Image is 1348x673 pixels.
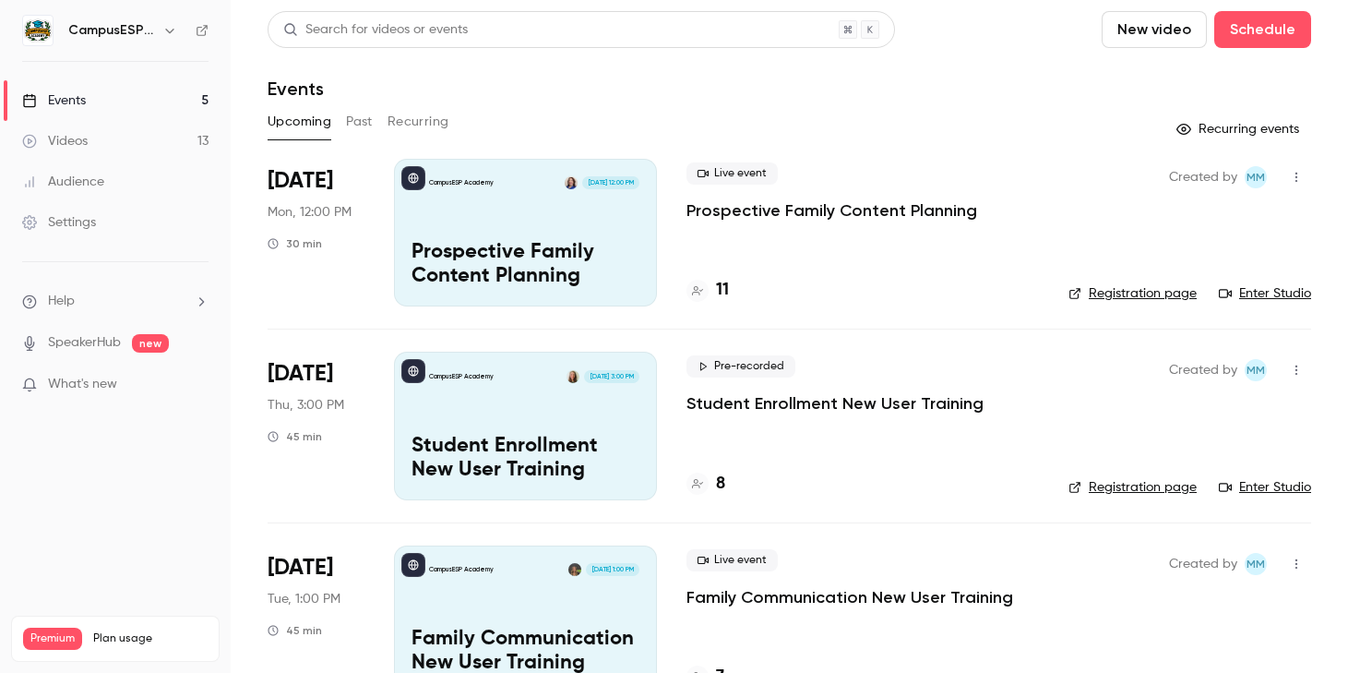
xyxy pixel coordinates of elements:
[582,176,638,189] span: [DATE] 12:00 PM
[1247,553,1265,575] span: MM
[268,623,322,638] div: 45 min
[716,472,725,497] h4: 8
[268,553,333,583] span: [DATE]
[268,429,322,444] div: 45 min
[48,375,117,394] span: What's new
[1219,284,1311,303] a: Enter Studio
[268,359,333,389] span: [DATE]
[686,549,778,571] span: Live event
[412,435,639,483] p: Student Enrollment New User Training
[346,107,373,137] button: Past
[268,352,364,499] div: Sep 18 Thu, 3:00 PM (America/New York)
[568,563,581,576] img: Mira Gandhi
[394,159,657,306] a: Prospective Family Content PlanningCampusESP AcademyKerri Meeks-Griffin[DATE] 12:00 PMProspective...
[268,590,340,608] span: Tue, 1:00 PM
[23,16,53,45] img: CampusESP Academy
[283,20,468,40] div: Search for videos or events
[186,377,209,393] iframe: Noticeable Trigger
[1169,166,1237,188] span: Created by
[686,199,977,222] a: Prospective Family Content Planning
[268,236,322,251] div: 30 min
[268,396,344,415] span: Thu, 3:00 PM
[268,203,352,222] span: Mon, 12:00 PM
[388,107,449,137] button: Recurring
[22,292,209,311] li: help-dropdown-opener
[1168,114,1311,144] button: Recurring events
[1247,166,1265,188] span: MM
[1219,478,1311,497] a: Enter Studio
[1169,359,1237,381] span: Created by
[429,178,494,187] p: CampusESP Academy
[716,278,729,303] h4: 11
[68,21,155,40] h6: CampusESP Academy
[48,292,75,311] span: Help
[1102,11,1207,48] button: New video
[23,628,82,650] span: Premium
[1245,359,1267,381] span: Mairin Matthews
[565,176,578,189] img: Kerri Meeks-Griffin
[686,586,1013,608] a: Family Communication New User Training
[394,352,657,499] a: Student Enrollment New User TrainingCampusESP AcademyMairin Matthews[DATE] 3:00 PMStudent Enrollm...
[1247,359,1265,381] span: MM
[567,370,579,383] img: Mairin Matthews
[22,91,86,110] div: Events
[429,372,494,381] p: CampusESP Academy
[1214,11,1311,48] button: Schedule
[1068,284,1197,303] a: Registration page
[268,159,364,306] div: Sep 15 Mon, 12:00 PM (America/New York)
[22,173,104,191] div: Audience
[1245,553,1267,575] span: Mairin Matthews
[412,241,639,289] p: Prospective Family Content Planning
[132,334,169,353] span: new
[1068,478,1197,497] a: Registration page
[429,565,494,574] p: CampusESP Academy
[268,78,324,100] h1: Events
[686,355,795,378] span: Pre-recorded
[268,107,331,137] button: Upcoming
[586,563,638,576] span: [DATE] 1:00 PM
[48,333,121,353] a: SpeakerHub
[686,472,725,497] a: 8
[686,278,729,303] a: 11
[22,132,88,150] div: Videos
[686,392,984,415] a: Student Enrollment New User Training
[93,631,208,646] span: Plan usage
[22,213,96,232] div: Settings
[584,370,638,383] span: [DATE] 3:00 PM
[268,166,333,196] span: [DATE]
[686,162,778,185] span: Live event
[1169,553,1237,575] span: Created by
[1245,166,1267,188] span: Mairin Matthews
